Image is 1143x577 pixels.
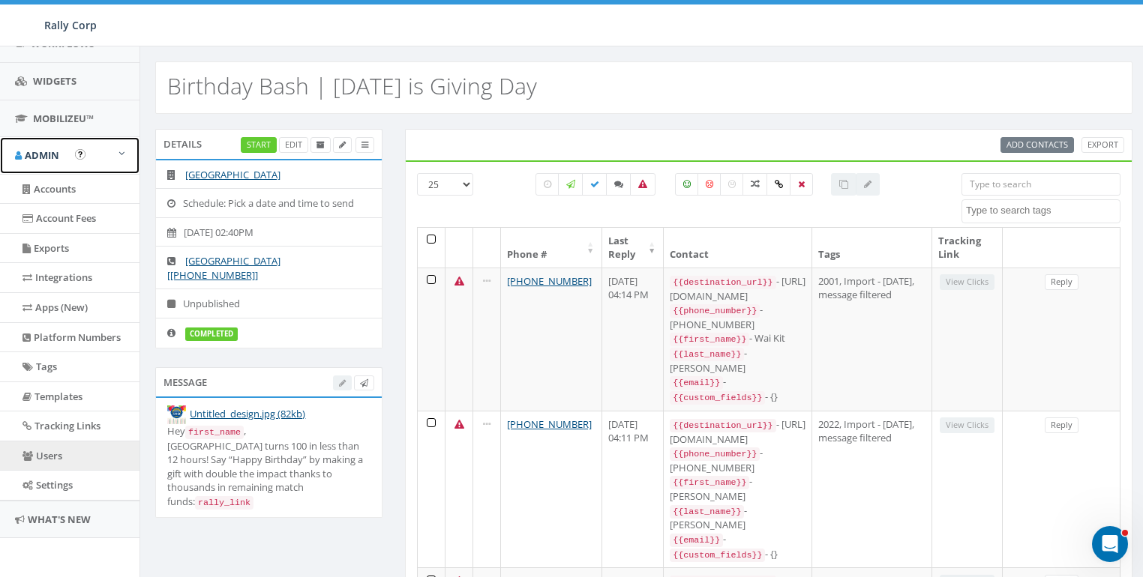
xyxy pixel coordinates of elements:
[670,346,805,375] div: - [PERSON_NAME]
[339,139,346,150] span: Edit Campaign Title
[535,173,559,196] label: Pending
[670,390,805,405] div: - {}
[156,188,382,218] li: Schedule: Pick a date and time to send
[155,129,382,159] div: Details
[812,268,932,411] td: 2001, Import - [DATE], message filtered
[670,348,744,361] code: {{last_name}}
[766,173,791,196] label: Link Clicked
[670,446,805,474] div: - [PHONE_NUMBER]
[602,411,664,568] td: [DATE] 04:11 PM
[279,137,308,153] a: Edit
[790,173,813,196] label: Removed
[507,274,592,288] a: [PHONE_NUMBER]
[316,139,325,150] span: Archive Campaign
[932,228,1003,268] th: Tracking Link
[961,173,1120,196] input: Type to search
[966,204,1120,217] textarea: Search
[602,268,664,411] td: [DATE] 04:14 PM
[670,304,760,318] code: {{phone_number}}
[697,173,721,196] label: Negative
[44,18,97,32] span: Rally Corp
[670,333,749,346] code: {{first_name}}
[670,474,805,503] div: - [PERSON_NAME]
[507,417,592,431] a: [PHONE_NUMBER]
[670,303,805,331] div: - [PHONE_NUMBER]
[25,148,59,162] span: Admin
[742,173,768,196] label: Mixed
[75,149,85,160] button: Open In-App Guide
[670,375,805,390] div: -
[185,168,280,181] a: [GEOGRAPHIC_DATA]
[606,173,631,196] label: Replied
[167,424,370,510] div: Hey , [GEOGRAPHIC_DATA] turns 100 in less than 12 hours! Say “Happy Birthday” by making a gift wi...
[361,139,368,150] span: View Campaign Delivery Statistics
[670,391,765,405] code: {{custom_fields}}
[167,199,183,208] i: Schedule: Pick a date and time to send
[670,547,805,562] div: - {}
[670,419,775,432] code: {{destination_url}}
[167,299,183,309] i: Unpublished
[195,496,253,510] code: rally_link
[241,137,277,153] a: Start
[33,112,94,125] span: MobilizeU™
[582,173,607,196] label: Delivered
[675,173,699,196] label: Positive
[670,417,805,446] div: - [URL][DOMAIN_NAME]
[1045,417,1078,433] a: Reply
[670,549,765,562] code: {{custom_fields}}
[1092,526,1128,562] iframe: Intercom live chat
[670,532,805,547] div: -
[630,173,655,196] label: Bounced
[28,513,91,526] span: What's New
[664,228,812,268] th: Contact
[360,377,368,388] span: Send Test Message
[720,173,744,196] label: Neutral
[670,476,749,489] code: {{first_name}}
[812,411,932,568] td: 2022, Import - [DATE], message filtered
[167,73,537,98] h2: Birthday Bash | [DATE] is Giving Day
[167,254,280,282] a: [GEOGRAPHIC_DATA] [[PHONE_NUMBER]]
[33,74,76,88] span: Widgets
[1045,274,1078,290] a: Reply
[558,173,583,196] label: Sending
[156,288,382,318] li: Unpublished
[670,505,744,519] code: {{last_name}}
[670,276,775,289] code: {{destination_url}}
[670,447,760,461] code: {{phone_number}}
[670,376,723,390] code: {{email}}
[670,504,805,532] div: - [PERSON_NAME]
[670,274,805,303] div: - [URL][DOMAIN_NAME]
[670,331,805,346] div: - Wai Kit
[670,534,723,547] code: {{email}}
[185,426,244,439] code: first_name
[1081,137,1124,153] a: Export
[156,217,382,247] li: [DATE] 02:40PM
[190,407,305,420] a: Untitled_design.jpg (82kb)
[501,228,602,268] th: Phone #: activate to sort column ascending
[812,228,932,268] th: Tags
[602,228,664,268] th: Last Reply: activate to sort column ascending
[185,327,238,341] label: completed
[155,367,382,397] div: Message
